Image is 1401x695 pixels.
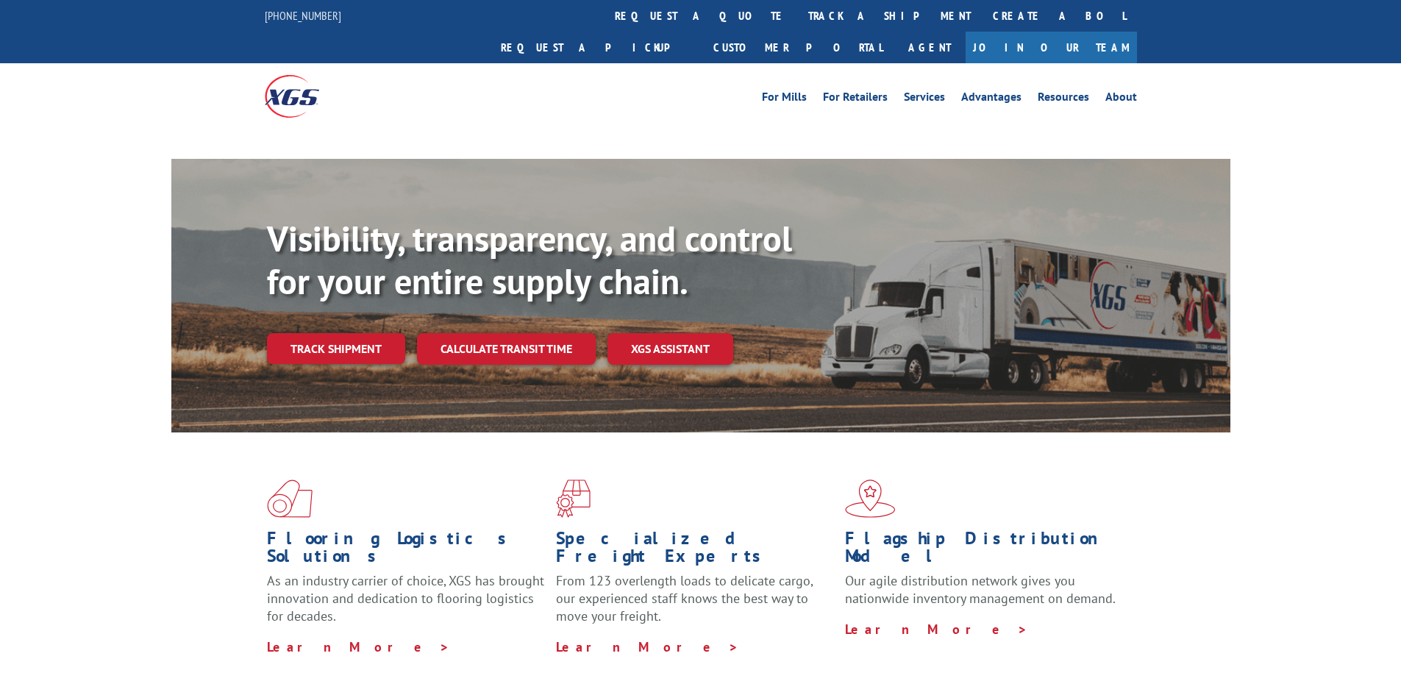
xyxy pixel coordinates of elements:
img: xgs-icon-flagship-distribution-model-red [845,480,896,518]
p: From 123 overlength loads to delicate cargo, our experienced staff knows the best way to move you... [556,572,834,638]
span: Our agile distribution network gives you nationwide inventory management on demand. [845,572,1116,607]
h1: Flooring Logistics Solutions [267,530,545,572]
a: Calculate transit time [417,333,596,365]
span: As an industry carrier of choice, XGS has brought innovation and dedication to flooring logistics... [267,572,544,624]
a: Learn More > [267,638,450,655]
a: Learn More > [556,638,739,655]
img: xgs-icon-total-supply-chain-intelligence-red [267,480,313,518]
a: Customer Portal [702,32,894,63]
a: For Mills [762,91,807,107]
a: For Retailers [823,91,888,107]
h1: Specialized Freight Experts [556,530,834,572]
a: Join Our Team [966,32,1137,63]
a: Request a pickup [490,32,702,63]
a: Advantages [961,91,1022,107]
a: XGS ASSISTANT [607,333,733,365]
a: About [1105,91,1137,107]
h1: Flagship Distribution Model [845,530,1123,572]
a: Resources [1038,91,1089,107]
img: xgs-icon-focused-on-flooring-red [556,480,591,518]
a: [PHONE_NUMBER] [265,8,341,23]
b: Visibility, transparency, and control for your entire supply chain. [267,215,792,304]
a: Learn More > [845,621,1028,638]
a: Agent [894,32,966,63]
a: Track shipment [267,333,405,364]
a: Services [904,91,945,107]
